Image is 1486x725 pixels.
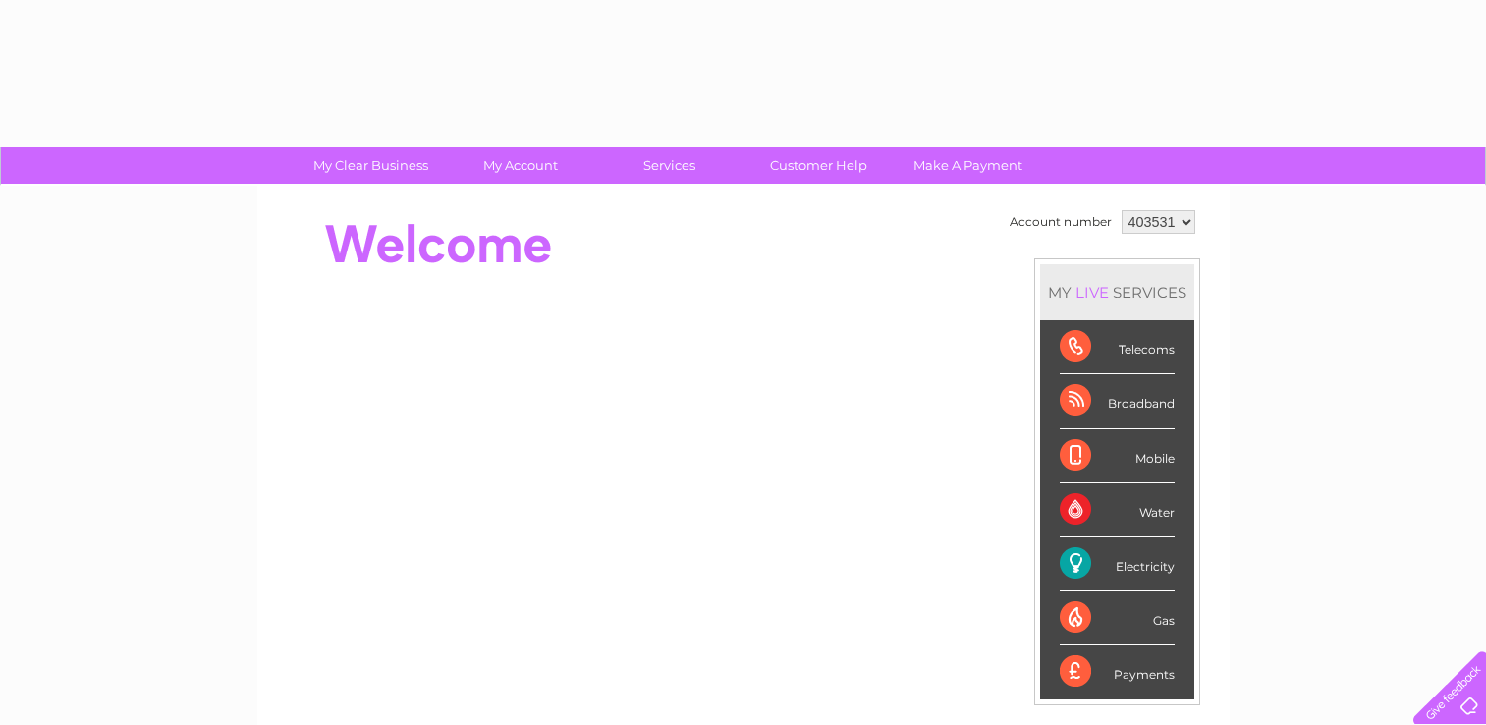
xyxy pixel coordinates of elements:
[1060,645,1175,698] div: Payments
[588,147,750,184] a: Services
[1060,537,1175,591] div: Electricity
[887,147,1049,184] a: Make A Payment
[1040,264,1194,320] div: MY SERVICES
[1060,429,1175,483] div: Mobile
[1072,283,1113,302] div: LIVE
[439,147,601,184] a: My Account
[290,147,452,184] a: My Clear Business
[1060,374,1175,428] div: Broadband
[1060,320,1175,374] div: Telecoms
[1060,591,1175,645] div: Gas
[1060,483,1175,537] div: Water
[738,147,900,184] a: Customer Help
[1005,205,1117,239] td: Account number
